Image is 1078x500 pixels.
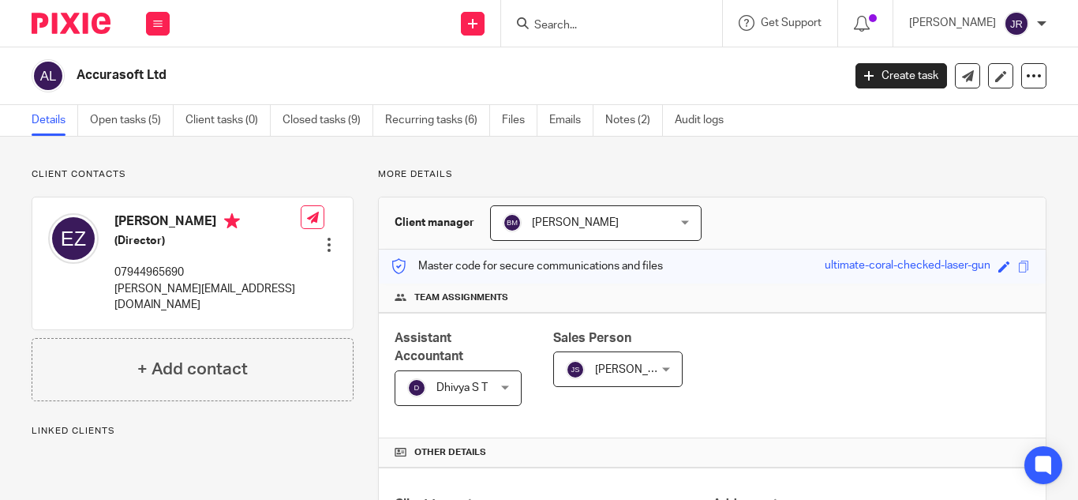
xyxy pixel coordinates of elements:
[224,213,240,229] i: Primary
[855,63,947,88] a: Create task
[32,425,354,438] p: Linked clients
[395,215,474,231] h3: Client manager
[185,105,271,136] a: Client tasks (0)
[32,13,110,34] img: Pixie
[553,332,631,344] span: Sales Person
[675,105,736,136] a: Audit logs
[114,281,301,314] p: [PERSON_NAME][EMAIL_ADDRESS][DOMAIN_NAME]
[32,105,78,136] a: Details
[414,291,508,304] span: Team assignments
[137,357,248,382] h4: + Add contact
[391,258,663,274] p: Master code for secure communications and files
[503,213,522,232] img: svg%3E
[385,105,490,136] a: Recurring tasks (6)
[761,17,822,28] span: Get Support
[909,15,996,31] p: [PERSON_NAME]
[114,265,301,280] p: 07944965690
[32,168,354,181] p: Client contacts
[48,213,99,264] img: svg%3E
[549,105,593,136] a: Emails
[414,446,486,459] span: Other details
[566,360,585,379] img: svg%3E
[532,217,619,228] span: [PERSON_NAME]
[283,105,373,136] a: Closed tasks (9)
[114,213,301,233] h4: [PERSON_NAME]
[825,258,990,276] div: ultimate-coral-checked-laser-gun
[395,332,463,363] span: Assistant Accountant
[407,378,426,397] img: svg%3E
[533,19,675,33] input: Search
[436,382,488,393] span: Dhivya S T
[378,168,1046,181] p: More details
[605,105,663,136] a: Notes (2)
[77,67,681,84] h2: Accurasoft Ltd
[502,105,537,136] a: Files
[90,105,174,136] a: Open tasks (5)
[114,233,301,249] h5: (Director)
[1004,11,1029,36] img: svg%3E
[595,364,682,375] span: [PERSON_NAME]
[32,59,65,92] img: svg%3E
